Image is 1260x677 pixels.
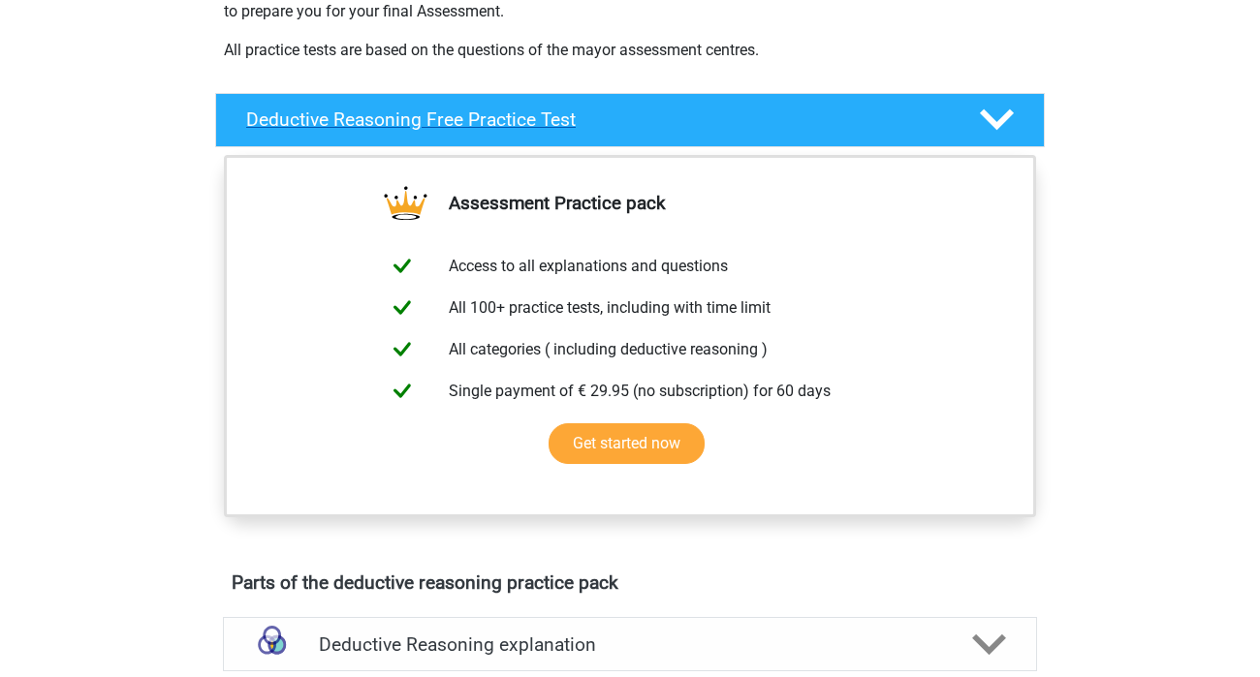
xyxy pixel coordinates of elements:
h4: Deductive Reasoning Free Practice Test [246,108,948,131]
h4: Parts of the deductive reasoning practice pack [232,571,1028,594]
img: deductive reasoning explanations [247,620,297,669]
a: Deductive Reasoning Free Practice Test [207,93,1053,147]
a: explanations Deductive Reasoning explanation [215,617,1045,671]
p: All practice tests are based on the questions of the mayor assessment centres. [224,39,1036,62]
a: Get started now [549,423,705,464]
h4: Deductive Reasoning explanation [319,633,941,656]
